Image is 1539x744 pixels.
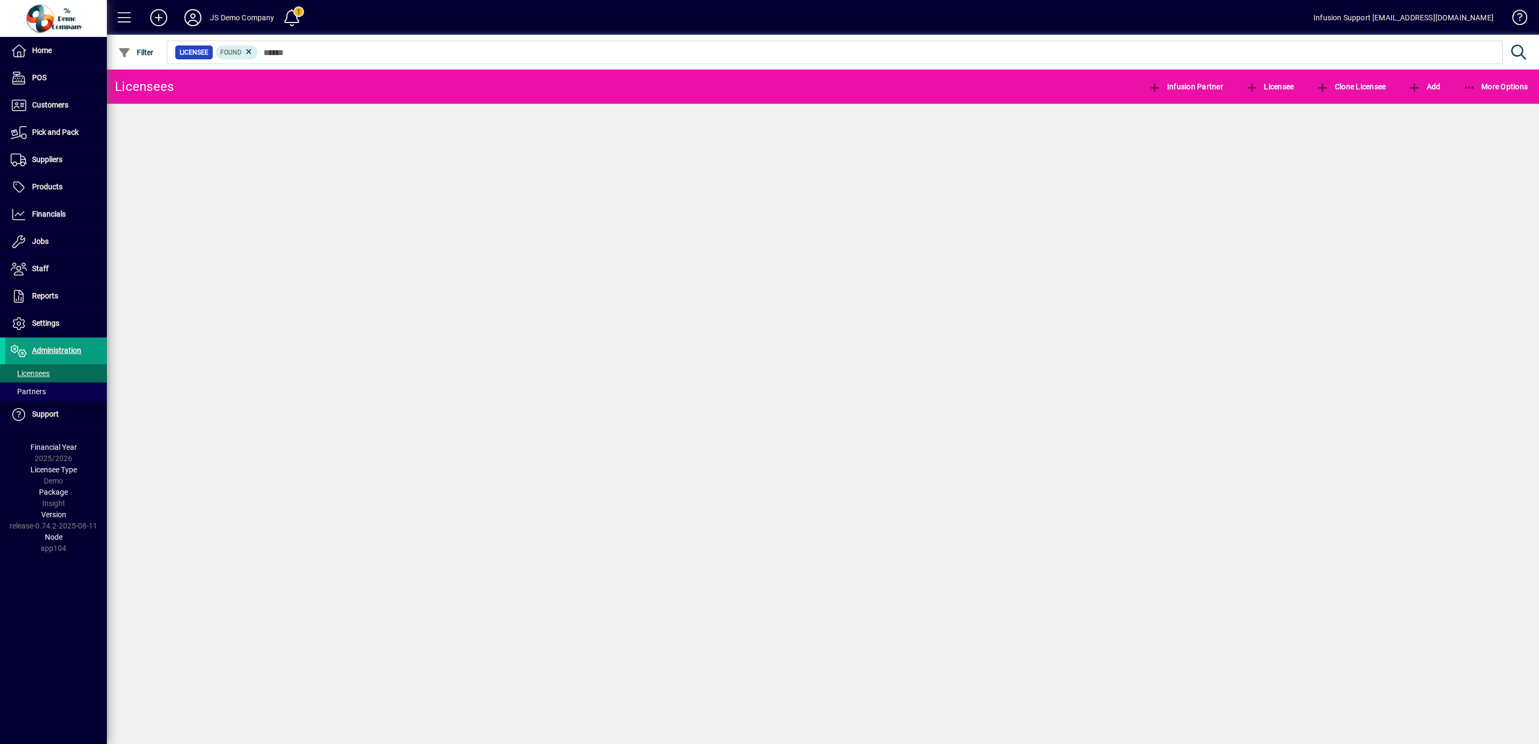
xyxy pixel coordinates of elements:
span: Settings [32,319,59,327]
span: Products [32,182,63,191]
span: POS [32,73,46,82]
button: Profile [176,8,210,27]
span: Administration [32,346,81,355]
span: More Options [1463,82,1528,91]
button: More Options [1460,77,1531,96]
span: Reports [32,292,58,300]
a: Settings [5,310,107,337]
a: Suppliers [5,147,107,173]
a: Products [5,174,107,201]
span: Licensee Type [30,465,77,474]
span: Version [41,510,66,519]
a: Knowledge Base [1504,2,1526,37]
span: Customers [32,101,68,109]
a: Partners [5,382,107,401]
span: Filter [118,48,154,57]
span: Licensees [11,369,50,378]
span: Package [39,488,68,496]
button: Infusion Partner [1146,77,1226,96]
span: Pick and Pack [32,128,79,136]
a: Reports [5,283,107,310]
a: Jobs [5,228,107,255]
button: Licensee [1243,77,1297,96]
span: Support [32,410,59,418]
a: Financials [5,201,107,228]
a: POS [5,65,107,91]
span: Jobs [32,237,49,246]
span: Financials [32,210,66,218]
span: Add [1408,82,1440,91]
span: Infusion Partner [1148,82,1223,91]
div: Licensees [115,78,174,95]
button: Filter [115,43,157,62]
span: Partners [11,387,46,396]
span: Clone Licensee [1316,82,1386,91]
button: Clone Licensee [1313,77,1388,96]
span: Staff [32,264,49,273]
a: Pick and Pack [5,119,107,146]
button: Add [142,8,176,27]
span: Licensee [1246,82,1294,91]
mat-chip: Found Status: Found [216,45,258,59]
span: Node [45,533,63,541]
span: Home [32,46,52,55]
span: Licensee [180,47,208,58]
div: JS Demo Company [210,9,275,26]
a: Staff [5,256,107,282]
div: Infusion Support [EMAIL_ADDRESS][DOMAIN_NAME] [1313,9,1494,26]
span: Financial Year [30,443,77,451]
span: Suppliers [32,155,63,164]
a: Home [5,37,107,64]
button: Add [1405,77,1443,96]
a: Customers [5,92,107,119]
a: Licensees [5,364,107,382]
span: Found [220,49,242,56]
a: Support [5,401,107,428]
